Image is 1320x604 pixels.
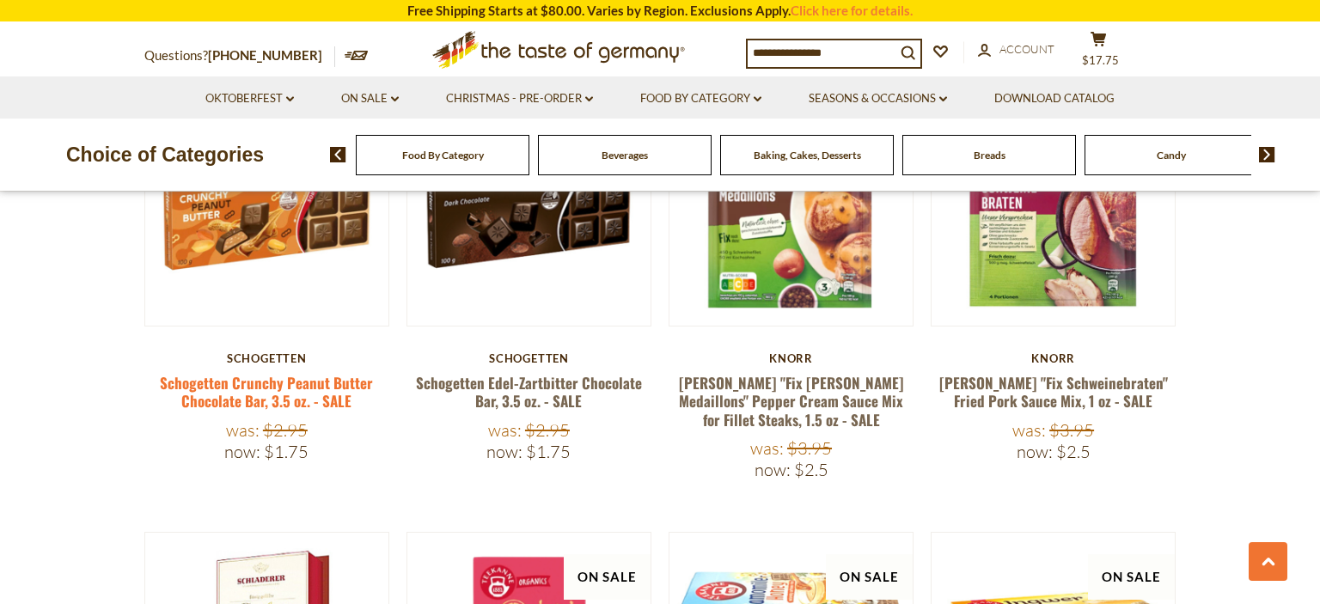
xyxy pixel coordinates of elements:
[205,89,294,108] a: Oktoberfest
[640,89,761,108] a: Food By Category
[1082,53,1119,67] span: $17.75
[208,47,322,63] a: [PHONE_NUMBER]
[1056,441,1091,462] span: $2.5
[939,372,1168,412] a: [PERSON_NAME] "Fix Schweinebraten" Fried Pork Sauce Mix, 1 oz - SALE
[1049,419,1094,441] span: $3.95
[330,147,346,162] img: previous arrow
[931,351,1176,365] div: Knorr
[226,419,260,441] label: Was:
[669,351,914,365] div: Knorr
[679,372,904,430] a: [PERSON_NAME] "Fix [PERSON_NAME] Medaillons" Pepper Cream Sauce Mix for Fillet Steaks, 1.5 oz - SALE
[1072,31,1124,74] button: $17.75
[809,89,947,108] a: Seasons & Occasions
[264,441,309,462] span: $1.75
[406,351,651,365] div: Schogetten
[932,82,1175,326] img: Knorr "Fix Schweinebraten" Fried Pork Sauce Mix, 1 oz - SALE
[994,89,1115,108] a: Download Catalog
[755,459,791,480] label: Now:
[791,3,913,18] a: Click here for details.
[160,372,373,412] a: Schogetten Crunchy Peanut Butter Chocolate Bar, 3.5 oz. - SALE
[602,149,648,162] a: Beverages
[446,89,593,108] a: Christmas - PRE-ORDER
[526,441,571,462] span: $1.75
[974,149,1005,162] a: Breads
[1012,419,1046,441] label: Was:
[402,149,484,162] a: Food By Category
[794,459,828,480] span: $2.5
[525,419,570,441] span: $2.95
[407,82,651,326] img: Schogetten Edel-Zartbitter Chocolate Bar, 3.5 oz. - SALE
[750,437,784,459] label: Was:
[263,419,308,441] span: $2.95
[1157,149,1186,162] a: Candy
[1259,147,1275,162] img: next arrow
[486,441,522,462] label: Now:
[341,89,399,108] a: On Sale
[488,419,522,441] label: Was:
[416,372,642,412] a: Schogetten Edel-Zartbitter Chocolate Bar, 3.5 oz. - SALE
[787,437,832,459] span: $3.95
[144,45,335,67] p: Questions?
[145,82,388,326] img: Schogetten Crunchy Peanut Butter Chocolate Bar, 3.5 oz. - SALE
[999,42,1054,56] span: Account
[144,351,389,365] div: Schogetten
[669,82,913,326] img: Knorr "Fix Pfeffer-Rahm Medaillons" Pepper Cream Sauce Mix for Fillet Steaks, 1.5 oz - SALE
[978,40,1054,59] a: Account
[1017,441,1053,462] label: Now:
[224,441,260,462] label: Now:
[754,149,861,162] a: Baking, Cakes, Desserts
